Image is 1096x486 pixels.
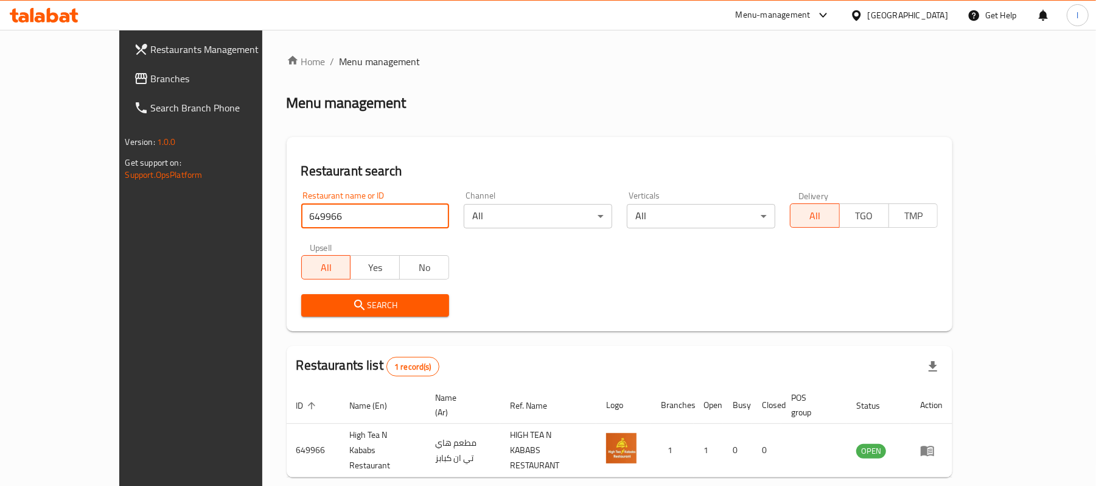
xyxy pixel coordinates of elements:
a: Support.OpsPlatform [125,167,203,183]
span: TMP [894,207,934,225]
label: Delivery [798,191,829,200]
img: High Tea N Kababs Restaurant [606,433,637,463]
span: POS group [791,390,832,420]
span: No [405,259,444,276]
span: TGO [845,207,884,225]
a: Branches [124,64,302,93]
div: All [627,204,775,228]
div: [GEOGRAPHIC_DATA] [868,9,948,22]
li: / [330,54,335,69]
th: Logo [596,387,651,424]
label: Upsell [310,243,332,252]
button: TGO [839,203,889,228]
span: 1.0.0 [157,134,176,150]
span: All [795,207,835,225]
button: All [790,203,840,228]
th: Action [910,387,952,424]
th: Branches [651,387,694,424]
td: 649966 [287,424,340,477]
div: Total records count [386,357,439,376]
div: Export file [918,352,948,381]
span: Menu management [340,54,421,69]
button: All [301,255,351,280]
th: Closed [752,387,781,424]
td: 1 [651,424,694,477]
span: l [1077,9,1078,22]
button: No [399,255,449,280]
th: Open [694,387,723,424]
a: Restaurants Management [124,35,302,64]
span: Restaurants Management [151,42,293,57]
span: Search Branch Phone [151,100,293,115]
h2: Restaurant search [301,162,938,180]
span: Branches [151,71,293,86]
span: All [307,259,346,276]
span: Name (En) [350,398,403,413]
a: Home [287,54,326,69]
td: 1 [694,424,723,477]
td: High Tea N Kababs Restaurant [340,424,425,477]
nav: breadcrumb [287,54,953,69]
button: Search [301,294,450,317]
td: مطعم هاي تي ان كبابز [425,424,500,477]
span: Get support on: [125,155,181,171]
th: Busy [723,387,752,424]
td: 0 [752,424,781,477]
span: Name (Ar) [435,390,486,420]
td: 0 [723,424,752,477]
span: Search [311,298,440,313]
span: Version: [125,134,155,150]
span: Ref. Name [510,398,563,413]
button: TMP [888,203,938,228]
span: ID [296,398,319,413]
h2: Restaurants list [296,356,439,376]
span: 1 record(s) [387,361,439,373]
span: Status [856,398,896,413]
a: Search Branch Phone [124,93,302,122]
span: OPEN [856,444,886,458]
div: Menu-management [736,8,811,23]
span: Yes [355,259,395,276]
td: HIGH TEA N KABABS RESTAURANT [500,424,596,477]
input: Search for restaurant name or ID.. [301,204,450,228]
div: Menu [920,443,943,458]
div: All [464,204,612,228]
button: Yes [350,255,400,280]
h2: Menu management [287,93,407,113]
table: enhanced table [287,387,953,477]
